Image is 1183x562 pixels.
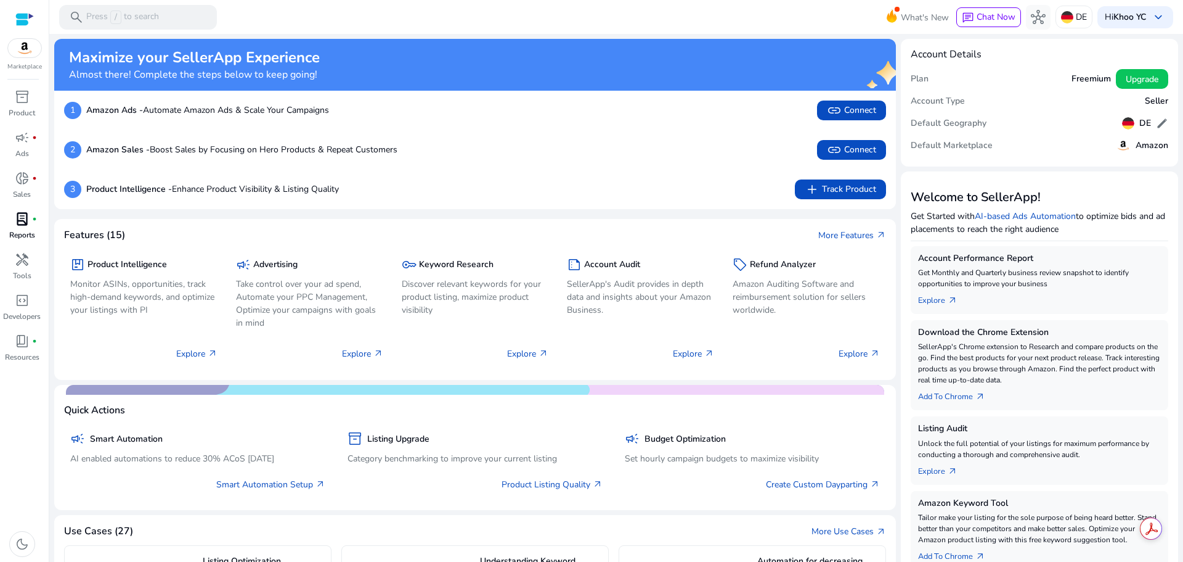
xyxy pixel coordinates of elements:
[839,347,880,360] p: Explore
[673,347,714,360] p: Explore
[876,527,886,537] span: arrow_outward
[795,180,886,199] button: addTrack Product
[1105,13,1146,22] p: Hi
[419,260,494,270] h5: Keyword Research
[342,347,383,360] p: Explore
[1113,11,1146,23] b: Khoo YC
[827,143,876,157] span: Connect
[15,171,30,186] span: donut_small
[811,525,886,538] a: More Use Casesarrow_outward
[918,254,1161,264] h5: Account Performance Report
[367,434,429,445] h5: Listing Upgrade
[750,260,816,270] h5: Refund Analyzer
[110,10,121,24] span: /
[69,10,84,25] span: search
[1139,118,1151,129] h5: DE
[348,452,603,465] p: Category benchmarking to improve your current listing
[13,189,31,200] p: Sales
[15,537,30,552] span: dark_mode
[818,229,886,242] a: More Featuresarrow_outward
[315,479,325,489] span: arrow_outward
[827,103,842,118] span: link
[208,349,217,358] span: arrow_outward
[86,104,329,117] p: Automate Amazon Ads & Scale Your Campaigns
[1116,69,1168,89] button: Upgrade
[15,212,30,226] span: lab_profile
[975,392,985,402] span: arrow_outward
[32,135,37,140] span: fiber_manual_record
[1071,74,1111,85] h5: Freemium
[1145,96,1168,107] h5: Seller
[216,478,325,491] a: Smart Automation Setup
[1026,5,1051,30] button: hub
[402,257,417,272] span: key
[977,11,1015,23] span: Chat Now
[918,289,967,307] a: Explorearrow_outward
[9,229,35,241] p: Reports
[69,49,320,67] h2: Maximize your SellerApp Experience
[948,466,957,476] span: arrow_outward
[13,270,31,281] p: Tools
[236,278,383,329] p: Take control over your ad spend, Automate your PPC Management, Optimize your campaigns with goals...
[876,230,886,240] span: arrow_outward
[90,434,163,445] h5: Smart Automation
[1151,10,1166,25] span: keyboard_arrow_down
[625,431,640,446] span: campaign
[253,260,298,270] h5: Advertising
[86,10,159,24] p: Press to search
[911,190,1168,205] h3: Welcome to SellerApp!
[766,478,880,491] a: Create Custom Dayparting
[918,341,1161,386] p: SellerApp's Chrome extension to Research and compare products on the go. Find the best products f...
[975,210,1076,222] a: AI-based Ads Automation
[733,257,747,272] span: sell
[64,405,125,416] h4: Quick Actions
[64,229,125,241] h4: Features (15)
[1136,141,1168,151] h5: Amazon
[817,140,886,160] button: linkConnect
[911,49,982,60] h4: Account Details
[870,479,880,489] span: arrow_outward
[1122,117,1134,130] img: de.svg
[502,478,603,491] a: Product Listing Quality
[918,267,1161,289] p: Get Monthly and Quarterly business review snapshot to identify opportunities to improve your busi...
[69,69,320,81] h4: Almost there! Complete the steps below to keep going!
[8,39,41,57] img: amazon.svg
[918,498,1161,509] h5: Amazon Keyword Tool
[32,217,37,221] span: fiber_manual_record
[86,104,143,116] b: Amazon Ads -
[918,460,967,477] a: Explorearrow_outward
[584,260,640,270] h5: Account Audit
[956,7,1021,27] button: chatChat Now
[911,141,993,151] h5: Default Marketplace
[176,347,217,360] p: Explore
[918,438,1161,460] p: Unlock the full potential of your listings for maximum performance by conducting a thorough and c...
[15,148,29,159] p: Ads
[918,386,995,403] a: Add To Chrome
[827,143,842,157] span: link
[911,74,929,85] h5: Plan
[15,130,30,145] span: campaign
[870,349,880,358] span: arrow_outward
[507,347,548,360] p: Explore
[567,257,582,272] span: summarize
[236,257,251,272] span: campaign
[70,452,325,465] p: AI enabled automations to reduce 30% ACoS [DATE]
[805,182,876,197] span: Track Product
[975,552,985,561] span: arrow_outward
[15,293,30,308] span: code_blocks
[805,182,819,197] span: add
[625,452,880,465] p: Set hourly campaign budgets to maximize visibility
[817,101,886,120] button: linkConnect
[948,295,957,305] span: arrow_outward
[7,62,42,72] p: Marketplace
[918,424,1161,434] h5: Listing Audit
[911,96,965,107] h5: Account Type
[86,143,397,156] p: Boost Sales by Focusing on Hero Products & Repeat Customers
[918,512,1161,545] p: Tailor make your listing for the sole purpose of being heard better. Stand better than your compe...
[70,257,85,272] span: package
[348,431,362,446] span: inventory_2
[9,107,35,118] p: Product
[15,89,30,104] span: inventory_2
[704,349,714,358] span: arrow_outward
[86,183,339,196] p: Enhance Product Visibility & Listing Quality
